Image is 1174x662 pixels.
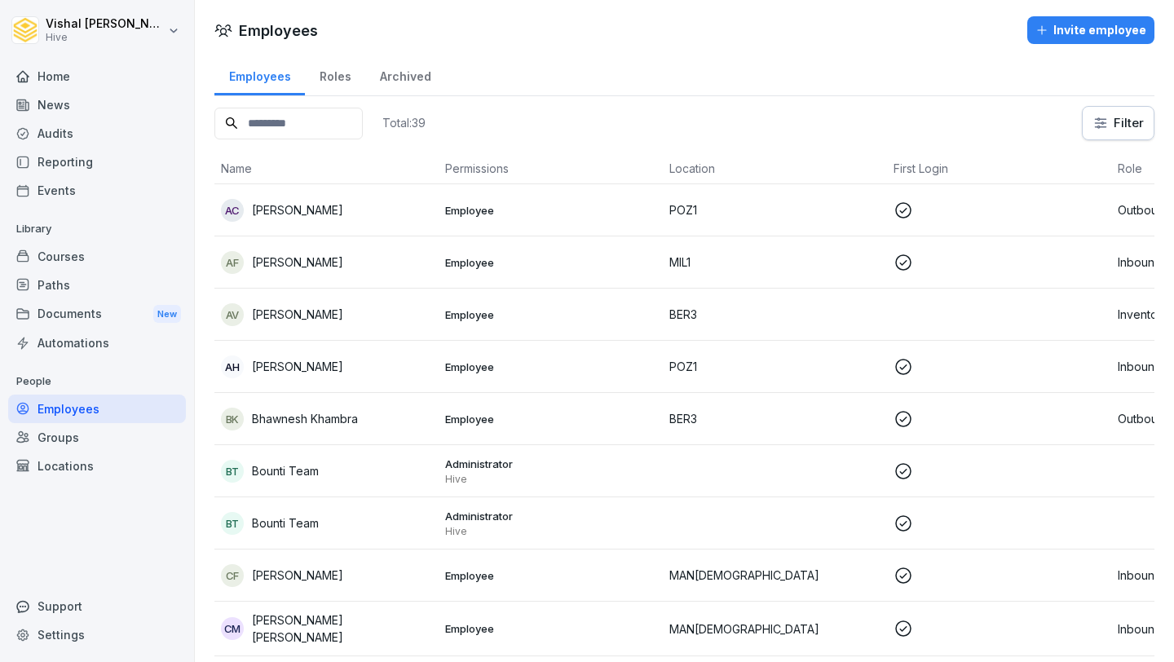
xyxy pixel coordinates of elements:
div: Filter [1092,115,1144,131]
div: BT [221,512,244,535]
p: Hive [445,473,656,486]
p: People [8,369,186,395]
p: Library [8,216,186,242]
p: [PERSON_NAME] [252,358,343,375]
a: Settings [8,620,186,649]
button: Invite employee [1027,16,1154,44]
p: Bounti Team [252,514,319,532]
p: [PERSON_NAME] [252,201,343,218]
p: [PERSON_NAME] [PERSON_NAME] [252,611,432,646]
p: Employee [445,255,656,270]
div: AF [221,251,244,274]
div: Documents [8,299,186,329]
p: MAN[DEMOGRAPHIC_DATA] [669,567,880,584]
th: Permissions [439,153,663,184]
p: Hive [445,525,656,538]
th: First Login [887,153,1111,184]
div: Support [8,592,186,620]
p: Employee [445,203,656,218]
button: Filter [1083,107,1154,139]
a: Employees [8,395,186,423]
p: MIL1 [669,254,880,271]
p: Employee [445,412,656,426]
a: Automations [8,329,186,357]
a: Archived [365,54,445,95]
a: Groups [8,423,186,452]
a: Roles [305,54,365,95]
p: Bounti Team [252,462,319,479]
div: New [153,305,181,324]
p: Total: 39 [382,115,426,130]
div: AH [221,355,244,378]
p: POZ1 [669,201,880,218]
a: Events [8,176,186,205]
p: Employee [445,568,656,583]
p: [PERSON_NAME] [252,306,343,323]
h1: Employees [239,20,318,42]
a: Paths [8,271,186,299]
div: AC [221,199,244,222]
p: MAN[DEMOGRAPHIC_DATA] [669,620,880,638]
div: AV [221,303,244,326]
a: Home [8,62,186,90]
p: Administrator [445,509,656,523]
a: Locations [8,452,186,480]
p: POZ1 [669,358,880,375]
p: Vishal [PERSON_NAME] [46,17,165,31]
th: Location [663,153,887,184]
p: [PERSON_NAME] [252,254,343,271]
p: Hive [46,32,165,43]
p: Employee [445,621,656,636]
a: Courses [8,242,186,271]
a: Reporting [8,148,186,176]
a: Audits [8,119,186,148]
div: CM [221,617,244,640]
div: BT [221,460,244,483]
a: Employees [214,54,305,95]
p: Bhawnesh Khambra [252,410,358,427]
p: BER3 [669,306,880,323]
div: Invite employee [1035,21,1146,39]
a: News [8,90,186,119]
div: BK [221,408,244,430]
p: Employee [445,360,656,374]
a: DocumentsNew [8,299,186,329]
p: Administrator [445,457,656,471]
p: [PERSON_NAME] [252,567,343,584]
p: BER3 [669,410,880,427]
p: Employee [445,307,656,322]
div: CF [221,564,244,587]
th: Name [214,153,439,184]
